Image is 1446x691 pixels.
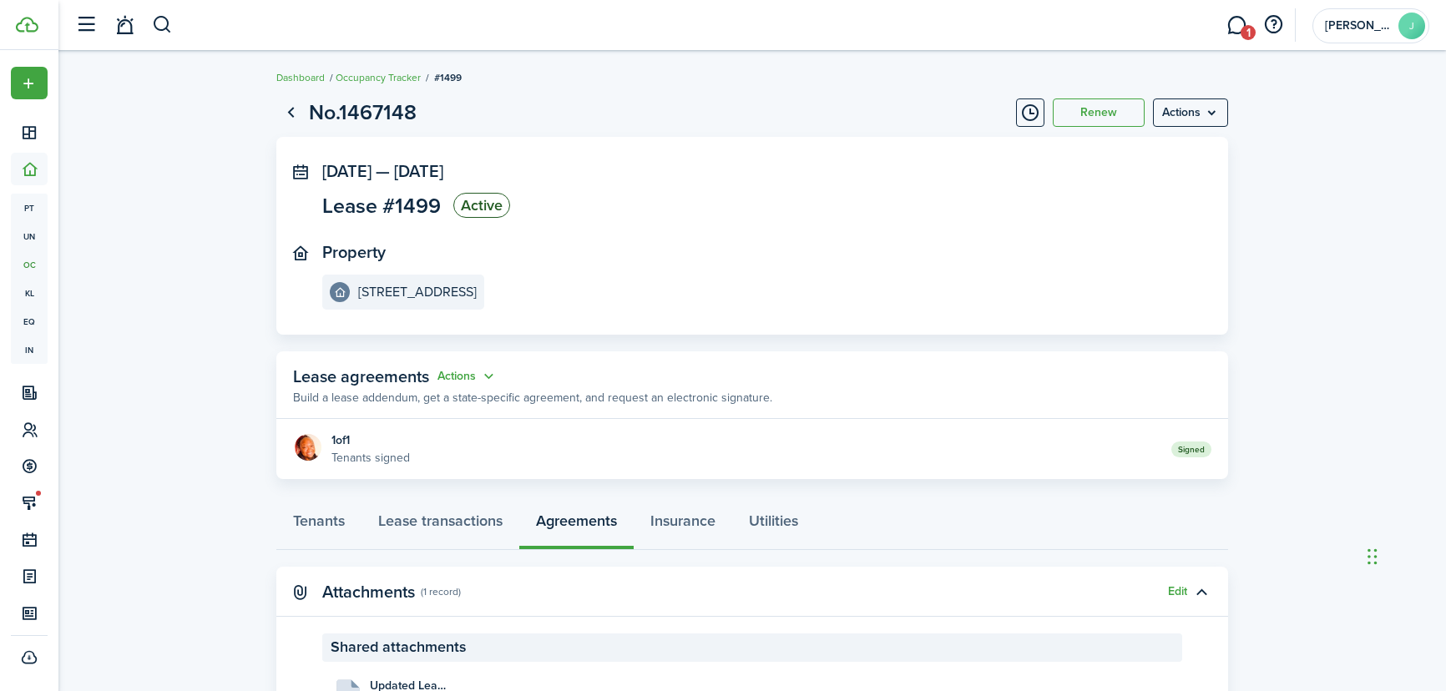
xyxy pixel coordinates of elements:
span: [DATE] [394,159,443,184]
button: Toggle accordion [1187,578,1216,606]
button: Open menu [437,367,498,386]
span: 1 [1241,25,1256,40]
a: Tenants [276,500,361,550]
a: Notifications [109,4,140,47]
a: un [11,222,48,250]
a: Utilities [732,500,815,550]
button: Open resource center [1259,11,1287,39]
div: 1 of 1 [331,431,410,449]
span: Lease agreements [293,364,429,389]
e-details-info-title: [STREET_ADDRESS] [358,285,477,300]
panel-main-section-header: Shared attachments [322,633,1182,662]
status: Active [453,193,510,218]
span: Jennifer [1325,20,1392,32]
a: Dajuan Raullerson [293,432,323,466]
span: Lease #1499 [322,195,441,216]
a: eq [11,307,48,335]
button: Open menu [11,67,48,99]
h1: No.1467148 [309,97,417,129]
div: Drag [1368,532,1378,582]
menu-btn: Actions [1153,98,1228,127]
a: Go back [276,98,305,127]
p: Build a lease addendum, get a state-specific agreement, and request an electronic signature. [293,389,772,406]
img: Dajuan Raullerson [295,434,321,461]
a: Dashboard [276,70,325,85]
span: #1499 [434,70,462,85]
status: Signed [1171,441,1211,457]
a: in [11,335,48,364]
span: — [376,159,390,184]
button: Open menu [1153,98,1228,127]
a: Occupancy Tracker [336,70,421,85]
button: Open sidebar [70,9,102,41]
span: [DATE] [322,159,372,184]
button: Renew [1053,98,1145,127]
img: TenantCloud [16,17,38,33]
panel-main-subtitle: (1 record) [421,584,461,599]
button: Search [152,11,173,39]
a: oc [11,250,48,279]
button: Actions [437,367,498,386]
p: Tenants signed [331,449,410,467]
panel-main-title: Attachments [322,583,415,602]
avatar-text: J [1398,13,1425,39]
panel-main-title: Property [322,243,386,262]
a: Lease transactions [361,500,519,550]
a: Messaging [1221,4,1252,47]
a: Insurance [634,500,732,550]
button: Edit [1168,585,1187,598]
a: pt [11,194,48,222]
iframe: Chat Widget [1363,515,1446,595]
button: Timeline [1016,98,1044,127]
a: kl [11,279,48,307]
